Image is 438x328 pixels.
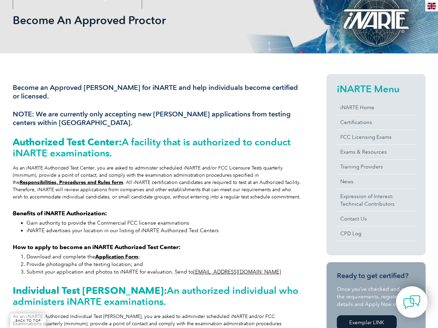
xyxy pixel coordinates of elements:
[13,285,302,307] h2: An authorized individual who administers iNARTE examinations.
[337,160,415,174] a: Training Providers
[337,100,415,115] a: iNARTE Home
[10,314,46,328] a: BACK TO TOP
[13,210,107,217] strong: Benefits of iNARTE Authorization:
[13,110,302,127] h3: NOTE: We are currently only accepting new [PERSON_NAME] applications from testing centers within ...
[13,285,167,296] strong: Individual Test [PERSON_NAME]:
[26,268,302,276] li: Submit your application and photos to iNARTE for evaluation. Send to
[337,189,415,211] a: Expression of Interest:Technical Contributors
[337,226,415,241] a: CPD Log
[403,294,420,311] img: contact-chat.png
[26,219,302,227] li: Gain authority to provide the Commercial FCC license examinations
[337,174,415,189] a: News
[337,285,415,308] p: Once you’ve checked and met the requirements, register your details and Apply Now on
[337,212,415,226] a: Contact Us
[26,227,302,234] li: iNARTE advertises your location in our listing of iNARTE Authorized Test Centers
[13,15,302,26] h2: Become An Approved Proctor
[26,253,302,260] li: Download and complete the ;
[26,260,302,268] li: Provide photographs of the testing location; and
[13,244,181,250] strong: How to apply to become an iNARTE Authorized Test Center:
[427,3,436,9] img: en
[13,136,302,158] h2: A facility that is authorized to conduct iNARTE examinations.
[193,269,281,275] a: [EMAIL_ADDRESS][DOMAIN_NAME]
[337,115,415,130] a: Certifications
[13,164,302,201] div: As an iNARTE Authorized Test Center, you are asked to administer scheduled iNARTE and/or FCC Lice...
[337,83,415,94] h2: iNARTE Menu
[13,83,302,101] h3: Become an Approved [PERSON_NAME] for iNARTE and help individuals become certified or licensed.
[337,271,415,280] h3: Ready to get certified?
[337,130,415,144] a: FCC Licensing Exams
[95,254,138,260] a: Application Form
[337,145,415,159] a: Exams & Resources
[13,136,122,148] strong: Authorized Test Center:
[20,180,123,185] a: Responsibilities, Procedures and Rules form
